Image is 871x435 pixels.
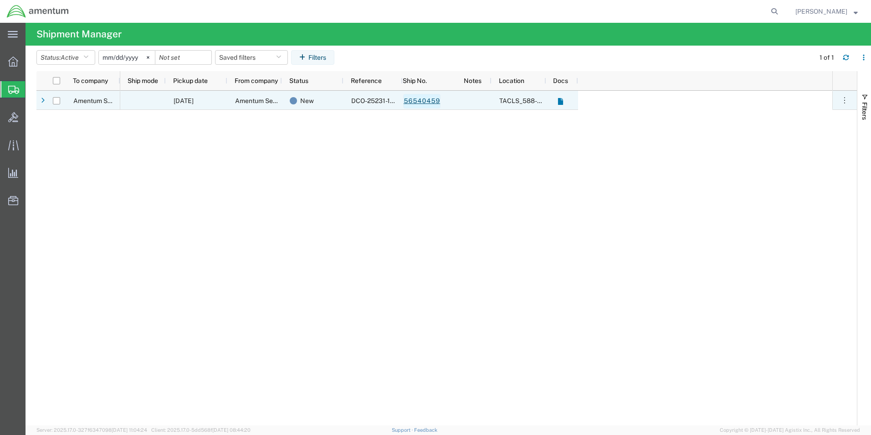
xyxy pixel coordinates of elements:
[151,427,251,433] span: Client: 2025.17.0-5dd568f
[291,50,334,65] button: Filters
[73,97,142,104] span: Amentum Services, Inc.
[215,50,288,65] button: Saved filters
[351,97,410,104] span: DCO-25231-167063
[6,5,69,18] img: logo
[720,426,860,434] span: Copyright © [DATE]-[DATE] Agistix Inc., All Rights Reserved
[861,102,868,120] span: Filters
[36,427,147,433] span: Server: 2025.17.0-327f6347098
[795,6,847,16] span: Marcus McGuire
[235,77,278,84] span: From company
[499,77,524,84] span: Location
[553,77,568,84] span: Docs
[155,51,211,64] input: Not set
[351,77,382,84] span: Reference
[392,427,415,433] a: Support
[99,51,155,64] input: Not set
[174,97,194,104] span: 08/19/2025
[36,23,122,46] h4: Shipment Manager
[820,53,835,62] div: 1 of 1
[300,91,314,110] span: New
[464,77,482,84] span: Notes
[61,54,79,61] span: Active
[73,77,108,84] span: To company
[414,427,437,433] a: Feedback
[36,50,95,65] button: Status:Active
[795,6,858,17] button: [PERSON_NAME]
[212,427,251,433] span: [DATE] 08:44:20
[235,97,303,104] span: Amentum Services, Inc.
[289,77,308,84] span: Status
[403,77,427,84] span: Ship No.
[112,427,147,433] span: [DATE] 11:04:24
[128,77,158,84] span: Ship mode
[403,94,441,109] a: 56540459
[499,97,626,104] span: TACLS_588-Dothan, AL
[173,77,208,84] span: Pickup date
